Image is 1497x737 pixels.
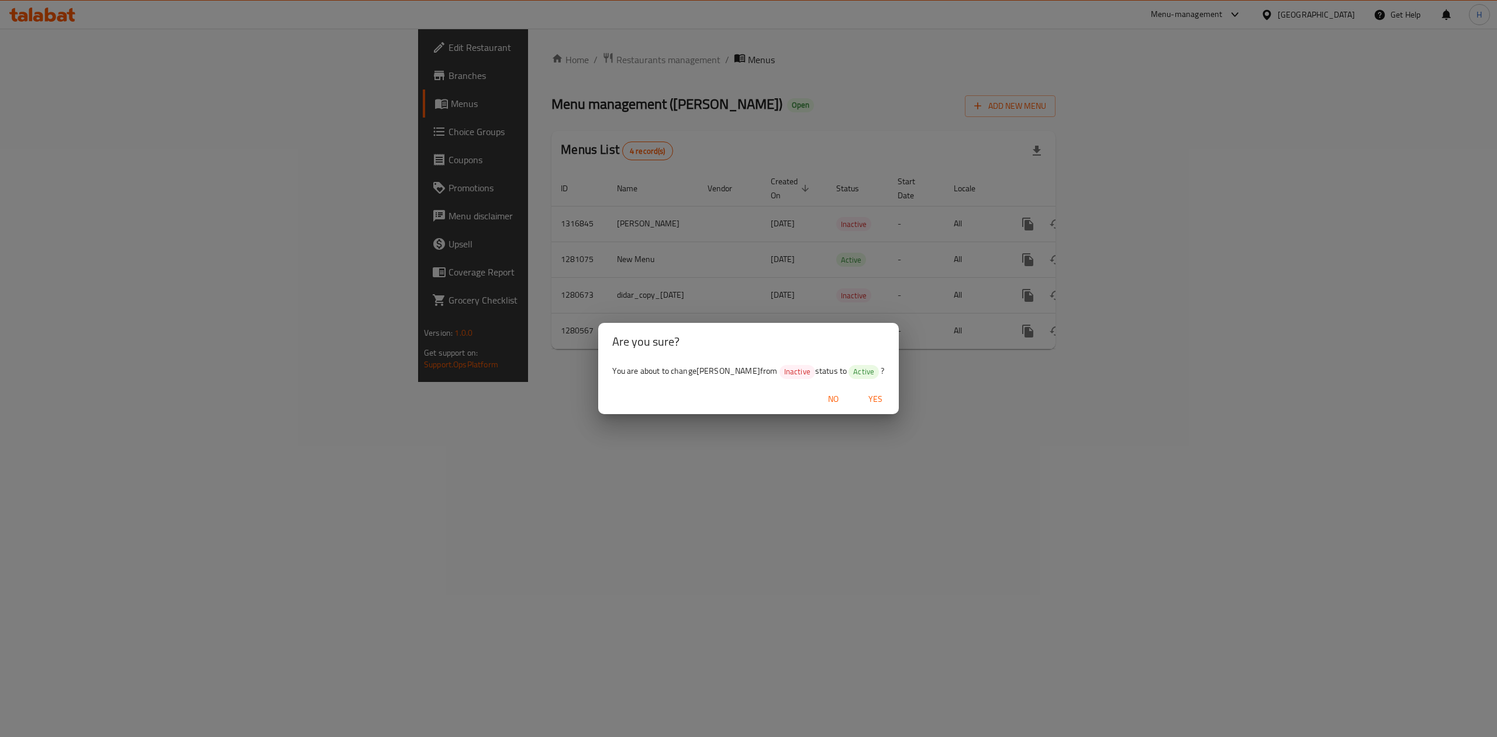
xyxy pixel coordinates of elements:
[861,392,889,407] span: Yes
[848,365,879,379] div: Active
[612,363,884,378] span: You are about to change [PERSON_NAME] from status to ?
[779,365,815,379] div: Inactive
[819,392,847,407] span: No
[857,388,894,410] button: Yes
[779,366,815,377] span: Inactive
[815,388,852,410] button: No
[612,332,884,351] h2: Are you sure?
[848,366,879,377] span: Active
